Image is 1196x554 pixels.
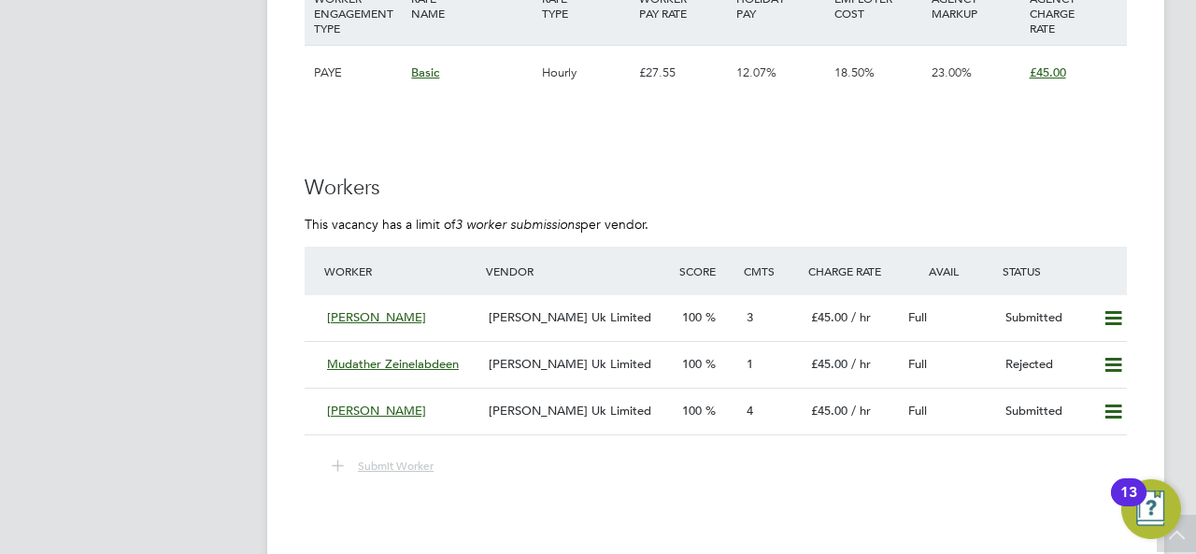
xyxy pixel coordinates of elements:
div: Vendor [481,254,675,288]
span: Full [908,356,927,372]
span: [PERSON_NAME] Uk Limited [489,356,651,372]
span: [PERSON_NAME] Uk Limited [489,309,651,325]
span: [PERSON_NAME] Uk Limited [489,403,651,419]
span: / hr [851,356,871,372]
h3: Workers [305,175,1127,202]
span: 100 [682,356,702,372]
span: / hr [851,403,871,419]
span: [PERSON_NAME] [327,309,426,325]
span: Submit Worker [358,458,434,473]
div: Submitted [998,396,1095,427]
span: 100 [682,403,702,419]
span: £45.00 [811,356,847,372]
span: Basic [411,64,439,80]
span: [PERSON_NAME] [327,403,426,419]
div: Hourly [537,46,634,100]
span: £45.00 [1030,64,1066,80]
span: 23.00% [932,64,972,80]
span: 1 [747,356,753,372]
span: £45.00 [811,309,847,325]
div: Avail [901,254,998,288]
div: Rejected [998,349,1095,380]
em: 3 worker submissions [455,216,580,233]
span: Mudather Zeinelabdeen [327,356,459,372]
span: 4 [747,403,753,419]
span: Full [908,403,927,419]
span: 12.07% [736,64,776,80]
span: 3 [747,309,753,325]
div: 13 [1120,492,1137,517]
div: PAYE [309,46,406,100]
div: Score [675,254,739,288]
div: Cmts [739,254,804,288]
span: 100 [682,309,702,325]
span: £45.00 [811,403,847,419]
button: Open Resource Center, 13 new notifications [1121,479,1181,539]
div: Charge Rate [804,254,901,288]
div: Submitted [998,303,1095,334]
span: 18.50% [834,64,875,80]
div: £27.55 [634,46,732,100]
div: Status [998,254,1127,288]
button: Submit Worker [319,454,448,478]
p: This vacancy has a limit of per vendor. [305,216,1127,233]
div: Worker [320,254,481,288]
span: / hr [851,309,871,325]
span: Full [908,309,927,325]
